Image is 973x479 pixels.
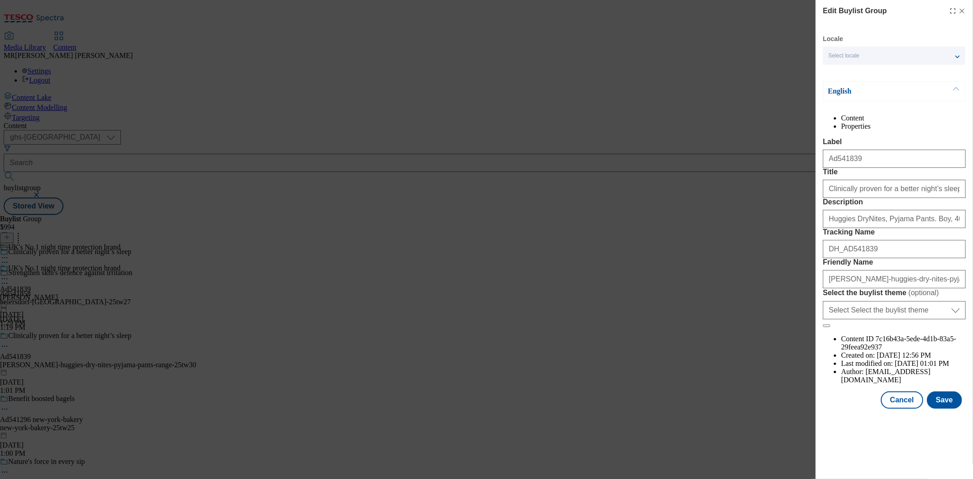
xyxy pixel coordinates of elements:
[823,288,966,297] label: Select the buylist theme
[823,240,966,258] input: Enter Tracking Name
[895,359,949,367] span: [DATE] 01:01 PM
[841,368,931,384] span: [EMAIL_ADDRESS][DOMAIN_NAME]
[841,368,966,384] li: Author:
[927,391,962,409] button: Save
[828,87,924,96] p: English
[841,122,966,130] li: Properties
[841,359,966,368] li: Last modified on:
[823,5,887,16] h4: Edit Buylist Group
[841,351,966,359] li: Created on:
[909,289,939,297] span: ( optional )
[877,351,931,359] span: [DATE] 12:56 PM
[823,198,966,206] label: Description
[823,210,966,228] input: Enter Description
[841,114,966,122] li: Content
[823,228,966,236] label: Tracking Name
[823,258,966,266] label: Friendly Name
[841,335,966,351] li: Content ID
[828,52,859,59] span: Select locale
[841,335,956,351] span: 7c16b43a-5ede-4d1b-83a5-29feea92e937
[823,150,966,168] input: Enter Label
[823,36,843,42] label: Locale
[881,391,923,409] button: Cancel
[823,168,966,176] label: Title
[823,270,966,288] input: Enter Friendly Name
[823,47,965,65] button: Select locale
[823,138,966,146] label: Label
[823,180,966,198] input: Enter Title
